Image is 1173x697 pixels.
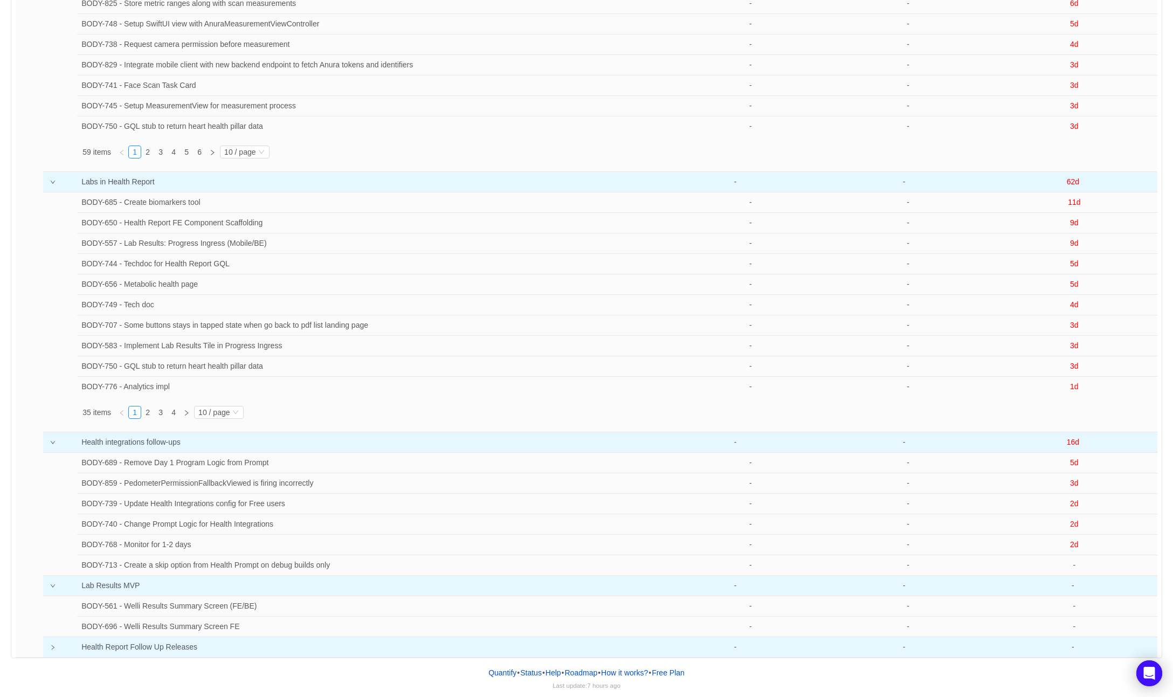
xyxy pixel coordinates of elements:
span: - [749,259,752,268]
span: 3d [1070,60,1079,69]
div: 10 / page [198,406,230,418]
span: 3d [1070,321,1079,329]
i: icon: down [232,409,239,417]
li: 3 [154,146,167,158]
a: 1 [129,406,141,418]
span: - [749,60,752,69]
span: 3d [1070,362,1079,370]
span: - [734,177,737,186]
span: 16d [1067,438,1079,446]
span: - [907,540,909,549]
span: - [749,198,752,206]
i: icon: right [183,410,190,416]
span: - [749,40,752,49]
span: 3d [1070,122,1079,130]
span: - [903,177,906,186]
td: BODY-583 - Implement Lab Results Tile in Progress Ingress [77,336,659,356]
div: 10 / page [224,146,256,158]
span: • [598,668,601,677]
i: icon: right [209,149,216,156]
span: 1d [1070,382,1079,391]
span: 5d [1070,280,1079,288]
a: 2 [142,146,154,158]
td: Health integrations follow-ups [60,432,651,453]
td: BODY-739 - Update Health Integrations config for Free users [77,494,659,514]
span: • [562,668,564,677]
td: BODY-749 - Tech doc [77,295,659,315]
td: BODY-689 - Remove Day 1 Program Logic from Prompt [77,453,659,473]
td: BODY-859 - PedometerPermissionFallbackViewed is firing incorrectly [77,473,659,494]
span: 5d [1070,19,1079,28]
td: BODY-656 - Metabolic health page [77,274,659,295]
td: BODY-650 - Health Report FE Component Scaffolding [77,213,659,233]
span: - [1073,561,1076,569]
span: - [907,122,909,130]
span: - [903,643,906,651]
span: - [907,280,909,288]
span: - [1072,581,1074,590]
a: Help [545,665,562,681]
a: 3 [155,146,167,158]
i: icon: left [119,410,125,416]
span: - [749,520,752,528]
td: BODY-829 - Integrate mobile client with new backend endpoint to fetch Anura tokens and identifiers [77,55,659,75]
span: - [749,122,752,130]
span: - [907,40,909,49]
span: - [907,341,909,350]
td: Labs in Health Report [60,172,651,192]
span: 4d [1070,300,1079,309]
a: 5 [181,146,192,158]
a: Status [520,665,542,681]
span: - [749,280,752,288]
span: 62d [1067,177,1079,186]
span: - [734,438,737,446]
li: 4 [167,146,180,158]
span: • [517,668,520,677]
span: - [907,622,909,631]
td: BODY-561 - Welli Results Summary Screen (FE/BE) [77,596,659,617]
li: Previous Page [115,406,128,419]
li: 35 items [82,406,111,419]
span: - [907,499,909,508]
span: - [907,81,909,89]
td: BODY-745 - Setup MeasurementView for measurement process [77,96,659,116]
span: - [907,218,909,227]
td: BODY-768 - Monitor for 1-2 days [77,535,659,555]
span: - [749,300,752,309]
li: 2 [141,146,154,158]
li: 1 [128,406,141,419]
span: - [907,602,909,610]
span: - [907,19,909,28]
span: 11d [1068,198,1080,206]
span: - [903,581,906,590]
span: - [1073,622,1076,631]
span: - [907,239,909,247]
li: 3 [154,406,167,419]
i: icon: down [258,149,265,156]
a: Roadmap [564,665,598,681]
td: BODY-707 - Some buttons stays in tapped state when go back to pdf list landing page [77,315,659,336]
span: Last update: [553,682,620,689]
i: icon: down [50,180,56,185]
li: 1 [128,146,141,158]
span: 3d [1070,81,1079,89]
span: - [749,382,752,391]
li: 2 [141,406,154,419]
span: - [749,479,752,487]
span: - [749,561,752,569]
button: Free Plan [651,665,685,681]
span: - [907,458,909,467]
a: Quantify [488,665,517,681]
i: icon: down [50,440,56,445]
span: - [749,321,752,329]
i: icon: right [50,645,56,650]
span: - [749,458,752,467]
span: - [903,438,906,446]
span: - [907,198,909,206]
span: • [648,668,651,677]
span: - [734,581,737,590]
span: 2d [1070,540,1079,549]
span: - [907,561,909,569]
a: 4 [168,406,180,418]
span: - [907,479,909,487]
